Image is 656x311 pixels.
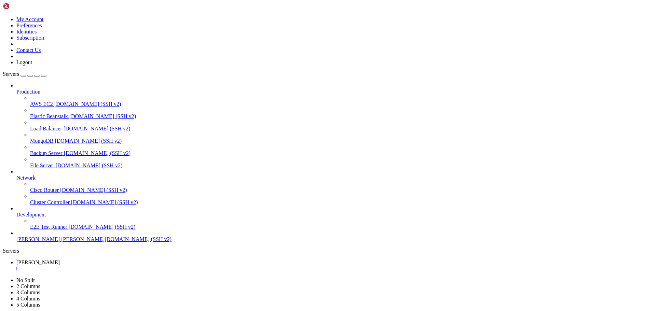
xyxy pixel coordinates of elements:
[3,61,567,67] x-row: Last login: [DATE] from [TECHNICAL_ID]
[16,259,653,272] a: poe
[16,212,46,217] span: Development
[16,236,653,242] a: [PERSON_NAME] [PERSON_NAME][DOMAIN_NAME] (SSH v2)
[30,138,653,144] a: MongoDB [DOMAIN_NAME] (SSH v2)
[16,283,40,289] a: 2 Columns
[3,20,567,26] x-row: * Management: [URL][DOMAIN_NAME]
[16,29,37,34] a: Identities
[49,67,52,72] div: (16, 11)
[30,199,653,206] a: Cluster Controller [DOMAIN_NAME] (SSH v2)
[16,169,653,206] li: Network
[30,162,54,168] span: File Server
[16,302,40,308] a: 5 Columns
[30,101,53,107] span: AWS EC2
[3,248,653,254] div: Servers
[30,187,59,193] span: Cisco Router
[66,67,68,72] span: ~
[30,101,653,107] a: AWS EC2 [DOMAIN_NAME] (SSH v2)
[30,138,53,144] span: MongoDB
[16,289,40,295] a: 3 Columns
[16,16,44,22] a: My Account
[3,43,567,49] x-row: not required on a system that users do not log into.
[56,162,123,168] span: [DOMAIN_NAME] (SSH v2)
[16,35,44,41] a: Subscription
[3,55,567,61] x-row: To restore this content, you can run the 'unminimize' command.
[16,175,653,181] a: Network
[69,113,136,119] span: [DOMAIN_NAME] (SSH v2)
[16,212,653,218] a: Development
[30,126,62,131] span: Load Balancer
[30,187,653,193] a: Cisco Router [DOMAIN_NAME] (SSH v2)
[3,14,567,20] x-row: * Documentation: [URL][DOMAIN_NAME]
[30,199,70,205] span: Cluster Controller
[30,132,653,144] li: MongoDB [DOMAIN_NAME] (SSH v2)
[16,47,41,53] a: Contact Us
[69,224,136,230] span: [DOMAIN_NAME] (SSH v2)
[64,126,131,131] span: [DOMAIN_NAME] (SSH v2)
[16,206,653,230] li: Development
[64,150,131,156] span: [DOMAIN_NAME] (SSH v2)
[16,23,42,28] a: Preferences
[16,83,653,169] li: Production
[3,71,46,77] a: Servers
[30,107,653,119] li: Elastic Beanstalk [DOMAIN_NAME] (SSH v2)
[3,38,567,43] x-row: This system has been minimized by removing packages and content that are
[30,95,653,107] li: AWS EC2 [DOMAIN_NAME] (SSH v2)
[3,26,567,32] x-row: * Support: [URL][DOMAIN_NAME]
[55,138,122,144] span: [DOMAIN_NAME] (SSH v2)
[30,156,653,169] li: File Server [DOMAIN_NAME] (SSH v2)
[30,144,653,156] li: Backup Server [DOMAIN_NAME] (SSH v2)
[16,59,32,65] a: Logout
[30,162,653,169] a: File Server [DOMAIN_NAME] (SSH v2)
[30,218,653,230] li: E2E Test Runner [DOMAIN_NAME] (SSH v2)
[30,150,653,156] a: Backup Server [DOMAIN_NAME] (SSH v2)
[16,175,36,181] span: Network
[30,181,653,193] li: Cisco Router [DOMAIN_NAME] (SSH v2)
[30,113,653,119] a: Elastic Beanstalk [DOMAIN_NAME] (SSH v2)
[54,101,121,107] span: [DOMAIN_NAME] (SSH v2)
[16,266,653,272] a: 
[60,187,127,193] span: [DOMAIN_NAME] (SSH v2)
[30,126,653,132] a: Load Balancer [DOMAIN_NAME] (SSH v2)
[3,67,63,72] span: cserpakm@[PERSON_NAME]
[16,259,60,265] span: [PERSON_NAME]
[71,199,138,205] span: [DOMAIN_NAME] (SSH v2)
[30,224,653,230] a: E2E Test Runner [DOMAIN_NAME] (SSH v2)
[3,3,567,9] x-row: Welcome to Ubuntu 24.04.2 LTS (GNU/Linux 6.8.0-60-generic x86_64)
[16,277,35,283] a: No Split
[30,193,653,206] li: Cluster Controller [DOMAIN_NAME] (SSH v2)
[30,224,67,230] span: E2E Test Runner
[16,89,653,95] a: Production
[3,71,19,77] span: Servers
[3,67,567,72] x-row: : $
[30,119,653,132] li: Load Balancer [DOMAIN_NAME] (SSH v2)
[16,89,40,95] span: Production
[16,296,40,301] a: 4 Columns
[16,236,60,242] span: [PERSON_NAME]
[16,230,653,242] li: [PERSON_NAME] [PERSON_NAME][DOMAIN_NAME] (SSH v2)
[61,236,172,242] span: [PERSON_NAME][DOMAIN_NAME] (SSH v2)
[3,3,42,10] img: Shellngn
[30,150,63,156] span: Backup Server
[30,113,68,119] span: Elastic Beanstalk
